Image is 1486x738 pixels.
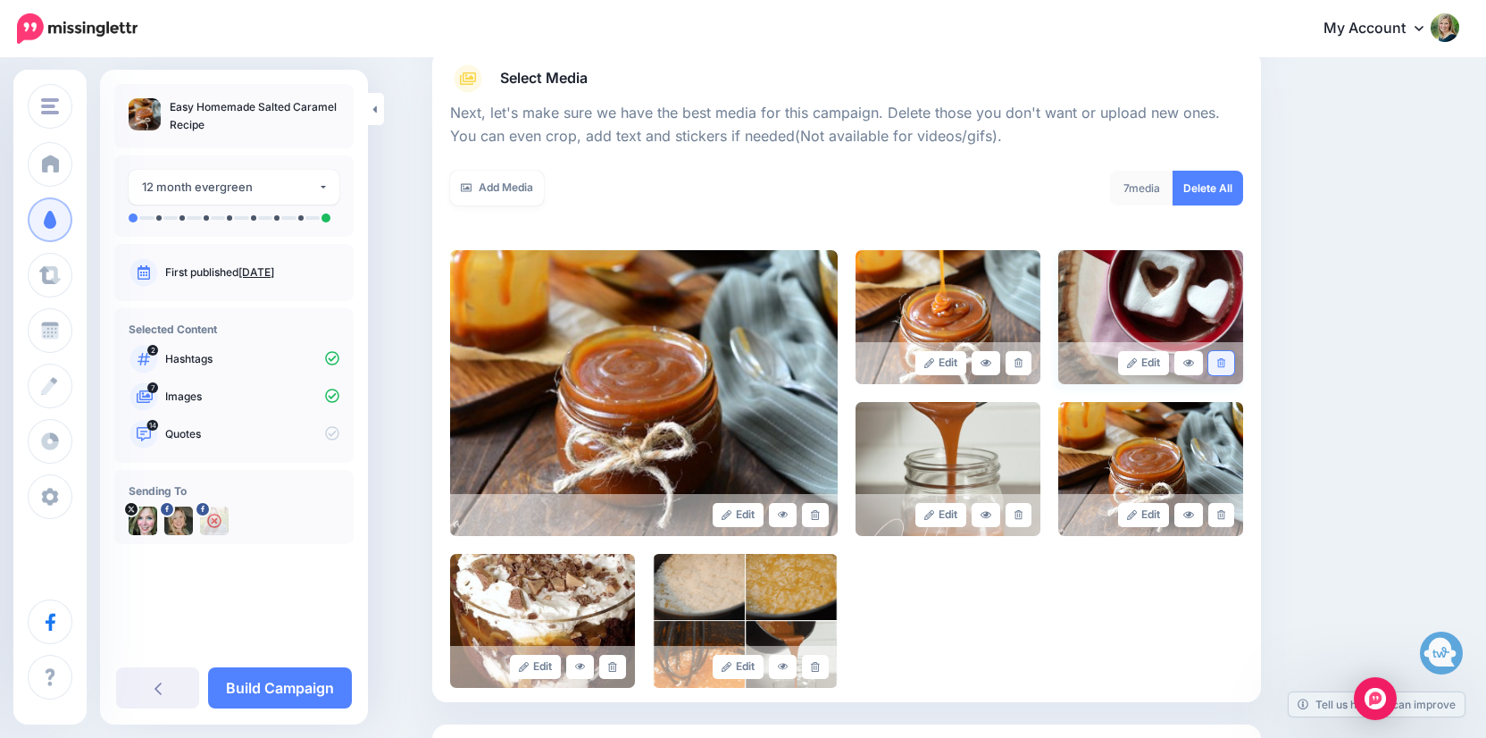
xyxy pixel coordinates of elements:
[1058,250,1243,384] img: 4117704ef727f34d8935670f96c10d12_large.jpg
[450,250,838,536] img: d5e100e50745ad08f354691ee31b4031_large.jpg
[856,250,1040,384] img: 21060ef7b84f71d04bffa7e90db8d50e_large.jpg
[1058,402,1243,536] img: 7f07b13c97f21fdaee9ea901e0041353_large.jpg
[164,507,193,535] img: 293190005_567225781732108_4255238551469198132_n-bsa109236.jpg
[1110,171,1173,205] div: media
[165,264,339,281] p: First published
[713,655,764,679] a: Edit
[200,507,229,535] img: 148275965_268396234649312_50210864477919784_n-bsa145185.jpg
[238,265,274,279] a: [DATE]
[129,507,157,535] img: Cidu7iYM-6280.jpg
[450,93,1243,688] div: Select Media
[1118,503,1169,527] a: Edit
[142,177,318,197] div: 12 month evergreen
[147,382,158,393] span: 7
[450,171,544,205] a: Add Media
[165,389,339,405] p: Images
[915,351,966,375] a: Edit
[170,98,339,134] p: Easy Homemade Salted Caramel Recipe
[510,655,561,679] a: Edit
[165,426,339,442] p: Quotes
[129,323,339,336] h4: Selected Content
[1289,692,1465,717] a: Tell us how we can improve
[653,554,838,688] img: 52917e1ef9a4c82f9d908021d746e210_large.jpg
[147,345,158,356] span: 2
[1118,351,1169,375] a: Edit
[129,170,339,205] button: 12 month evergreen
[1306,7,1459,51] a: My Account
[147,420,159,431] span: 14
[129,98,161,130] img: d5e100e50745ad08f354691ee31b4031_thumb.jpg
[165,351,339,367] p: Hashtags
[129,484,339,498] h4: Sending To
[1123,181,1129,195] span: 7
[713,503,764,527] a: Edit
[450,102,1243,148] p: Next, let's make sure we have the best media for this campaign. Delete those you don't want or up...
[1354,677,1397,720] div: Open Intercom Messenger
[915,503,966,527] a: Edit
[17,13,138,44] img: Missinglettr
[500,66,588,90] span: Select Media
[41,98,59,114] img: menu.png
[856,402,1040,536] img: 282b16305c6fa0fb1f7d227df3b9f848_large.jpg
[450,64,1243,93] a: Select Media
[450,554,635,688] img: 5182bafd94ec94bd41b5dbcd2361b1a0_large.jpg
[1173,171,1243,205] a: Delete All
